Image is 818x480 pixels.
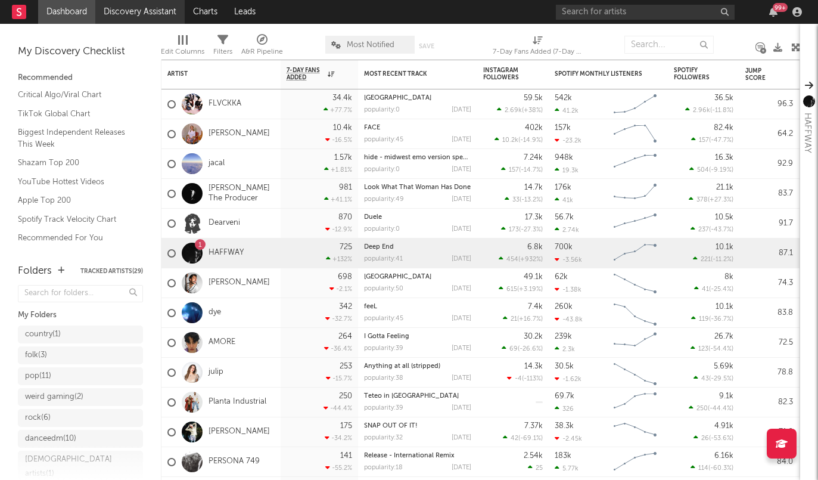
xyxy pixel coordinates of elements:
[364,423,418,429] a: SNAP OUT OF IT!
[608,298,662,328] svg: Chart title
[364,286,403,292] div: popularity: 50
[608,209,662,239] svg: Chart title
[555,375,581,383] div: -1.62k
[364,137,403,143] div: popularity: 45
[524,94,543,102] div: 59.5k
[241,45,283,59] div: A&R Pipeline
[693,107,710,114] span: 2.96k
[452,166,471,173] div: [DATE]
[519,286,541,293] span: +3.19 %
[506,286,517,293] span: 615
[555,363,574,370] div: 30.5k
[608,119,662,149] svg: Chart title
[555,137,581,144] div: -23.2k
[714,363,733,370] div: 5.69k
[555,184,571,191] div: 176k
[499,255,543,263] div: ( )
[528,303,543,311] div: 7.4k
[213,45,232,59] div: Filters
[364,393,471,400] div: Teteo in The Bronx
[18,156,131,169] a: Shazam Top 200
[18,388,143,406] a: weird gaming(2)
[711,376,732,382] span: -29.5 %
[497,106,543,114] div: ( )
[556,5,735,20] input: Search for artists
[710,197,732,203] span: +27.3 %
[555,333,572,340] div: 239k
[452,196,471,203] div: [DATE]
[364,196,404,203] div: popularity: 49
[18,308,143,323] div: My Folders
[714,422,733,430] div: 4.91k
[18,264,52,278] div: Folders
[724,273,733,281] div: 8k
[527,243,543,251] div: 6.8k
[80,268,143,274] button: Tracked Artists(29)
[161,30,204,64] div: Edit Columns
[325,464,352,472] div: -55.2 %
[209,308,221,318] a: dye
[332,94,352,102] div: 34.4k
[503,434,543,442] div: ( )
[18,175,131,188] a: YouTube Hottest Videos
[691,136,733,144] div: ( )
[512,197,520,203] span: 33
[25,411,51,425] div: rock ( 6 )
[699,316,709,323] span: 119
[716,303,733,311] div: 10.1k
[493,30,582,64] div: 7-Day Fans Added (7-Day Fans Added)
[340,243,352,251] div: 725
[693,374,733,382] div: ( )
[209,367,223,377] a: julip
[503,315,543,323] div: ( )
[452,286,471,292] div: [DATE]
[509,227,519,233] span: 173
[555,303,573,311] div: 260k
[701,435,709,442] span: 26
[524,376,541,382] span: -113 %
[714,94,733,102] div: 36.5k
[800,113,814,153] div: HAFFWAY
[608,89,662,119] svg: Chart title
[18,45,143,59] div: My Discovery Checklist
[555,124,571,132] div: 157k
[773,3,788,12] div: 99 +
[18,409,143,427] a: rock(6)
[213,30,232,64] div: Filters
[555,435,582,442] div: -2.45k
[364,226,400,233] div: popularity: 0
[555,422,574,430] div: 38.3k
[18,71,143,85] div: Recommended
[555,273,568,281] div: 62k
[364,453,471,459] div: Release - International Remix
[209,337,235,348] a: AMORE
[691,225,733,233] div: ( )
[364,363,471,370] div: Anything at all (stripped)
[710,346,732,352] span: -54.4 %
[364,184,471,191] div: Look What That Woman Has Done
[209,99,241,109] a: FLVCKKA
[502,137,518,144] span: 10.2k
[338,213,352,221] div: 870
[712,107,732,114] span: -11.8 %
[452,435,471,441] div: [DATE]
[689,196,733,203] div: ( )
[555,452,571,460] div: 183k
[555,213,574,221] div: 56.7k
[711,286,732,293] span: -25.4 %
[608,417,662,447] svg: Chart title
[702,286,709,293] span: 41
[364,453,455,459] a: Release - International Remix
[555,154,573,162] div: 948k
[452,256,471,262] div: [DATE]
[699,137,709,144] span: 157
[209,278,270,288] a: [PERSON_NAME]
[209,248,244,258] a: HAFFWAY
[555,196,573,204] div: 41k
[18,285,143,302] input: Search for folders...
[719,392,733,400] div: 9.1k
[325,225,352,233] div: -12.9 %
[339,392,352,400] div: 250
[241,30,283,64] div: A&R Pipeline
[452,315,471,322] div: [DATE]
